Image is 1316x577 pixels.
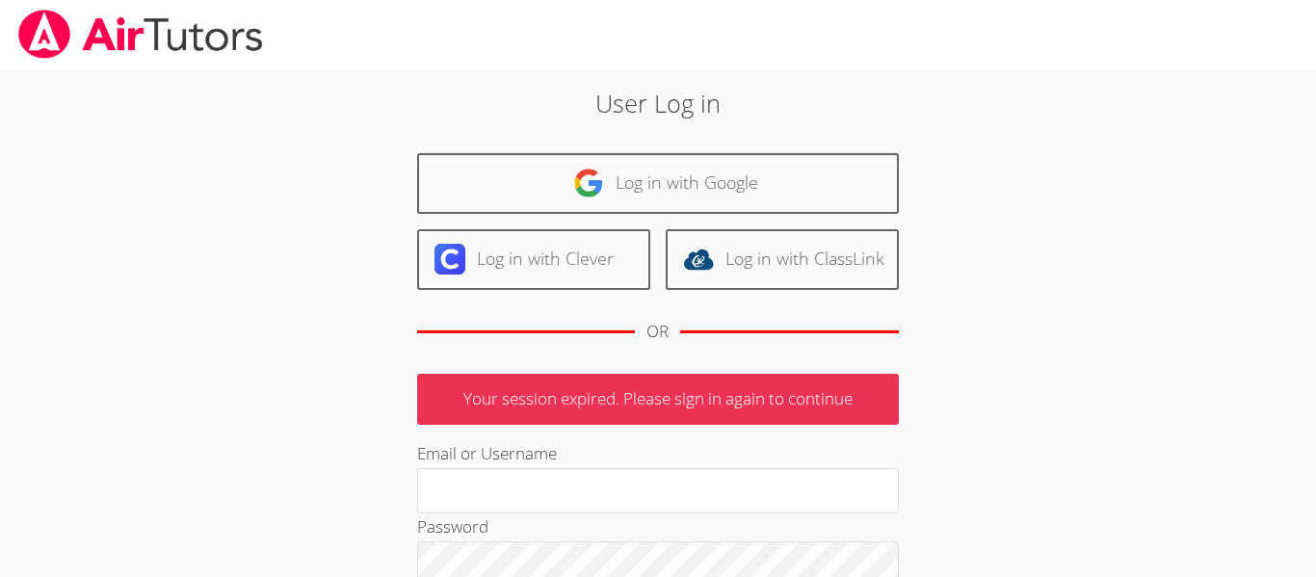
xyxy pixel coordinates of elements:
img: classlink-logo-d6bb404cc1216ec64c9a2012d9dc4662098be43eaf13dc465df04b49fa7ab582.svg [683,244,714,275]
img: google-logo-50288ca7cdecda66e5e0955fdab243c47b7ad437acaf1139b6f446037453330a.svg [573,168,604,198]
h2: User Log in [303,85,1013,121]
label: Password [417,515,488,538]
a: Log in with ClassLink [666,229,899,290]
img: airtutors_banner-c4298cdbf04f3fff15de1276eac7730deb9818008684d7c2e4769d2f7ddbe033.png [16,10,265,59]
img: clever-logo-6eab21bc6e7a338710f1a6ff85c0baf02591cd810cc4098c63d3a4b26e2feb20.svg [434,244,465,275]
a: Log in with Clever [417,229,650,290]
a: Log in with Google [417,153,899,214]
div: OR [646,318,669,346]
p: Your session expired. Please sign in again to continue [417,374,899,425]
label: Email or Username [417,442,557,464]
